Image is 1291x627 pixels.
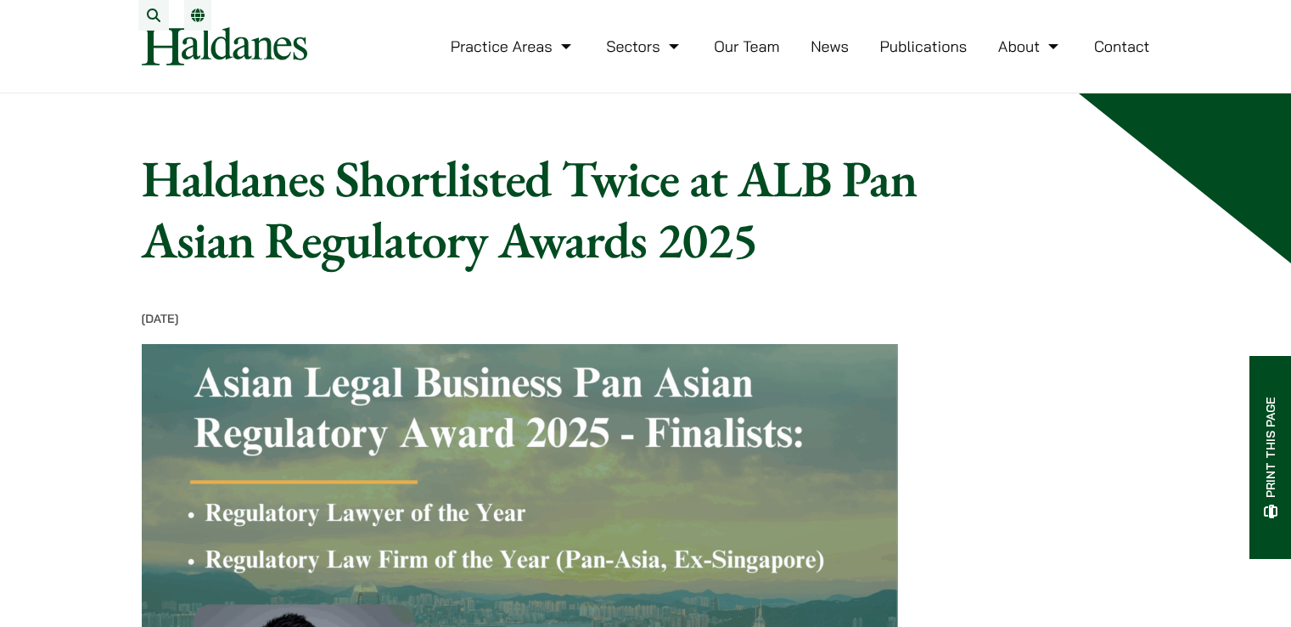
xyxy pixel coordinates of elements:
a: Switch to EN [191,8,205,22]
a: About [998,37,1063,56]
a: Practice Areas [451,37,575,56]
time: [DATE] [142,311,179,326]
a: Our Team [714,37,779,56]
h1: Haldanes Shortlisted Twice at ALB Pan Asian Regulatory Awards 2025 [142,148,1023,270]
a: News [811,37,849,56]
img: Logo of Haldanes [142,27,307,65]
a: Publications [880,37,968,56]
a: Contact [1094,37,1150,56]
a: Sectors [606,37,682,56]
